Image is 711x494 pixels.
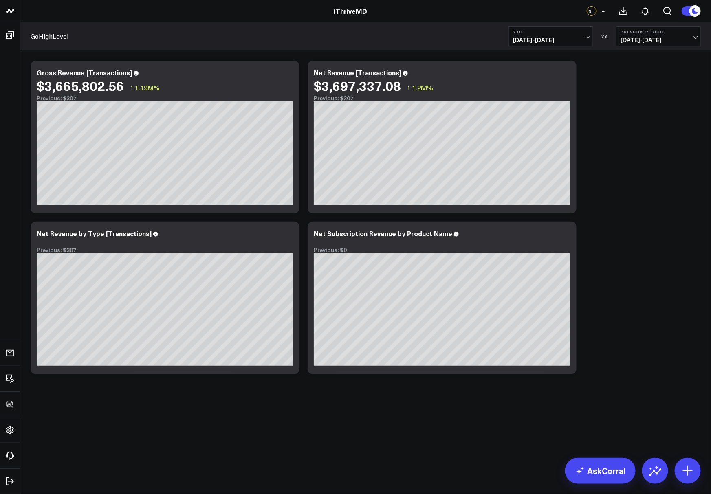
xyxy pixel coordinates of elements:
button: Previous Period[DATE]-[DATE] [616,26,701,46]
b: YTD [513,29,589,34]
span: + [602,8,605,14]
div: Previous: $0 [314,247,570,253]
span: 1.2M% [412,83,433,92]
div: Net Subscription Revenue by Product Name [314,229,452,238]
div: Gross Revenue [Transactions] [37,68,132,77]
div: Previous: $307 [37,95,293,101]
b: Previous Period [621,29,696,34]
a: AskCorral [565,458,636,484]
div: VS [597,34,612,39]
div: $3,665,802.56 [37,78,124,93]
div: Net Revenue by Type [Transactions] [37,229,152,238]
a: iThriveMD [334,7,367,15]
div: Net Revenue [Transactions] [314,68,401,77]
button: + [599,6,608,16]
span: 1.19M% [135,83,160,92]
div: Previous: $307 [37,247,293,253]
span: ↑ [407,82,410,93]
div: SF [587,6,597,16]
span: [DATE] - [DATE] [621,37,696,43]
div: Previous: $307 [314,95,570,101]
button: YTD[DATE]-[DATE] [508,26,593,46]
div: $3,697,337.08 [314,78,401,93]
span: ↑ [130,82,133,93]
span: [DATE] - [DATE] [513,37,589,43]
a: GoHighLevel [31,32,68,41]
